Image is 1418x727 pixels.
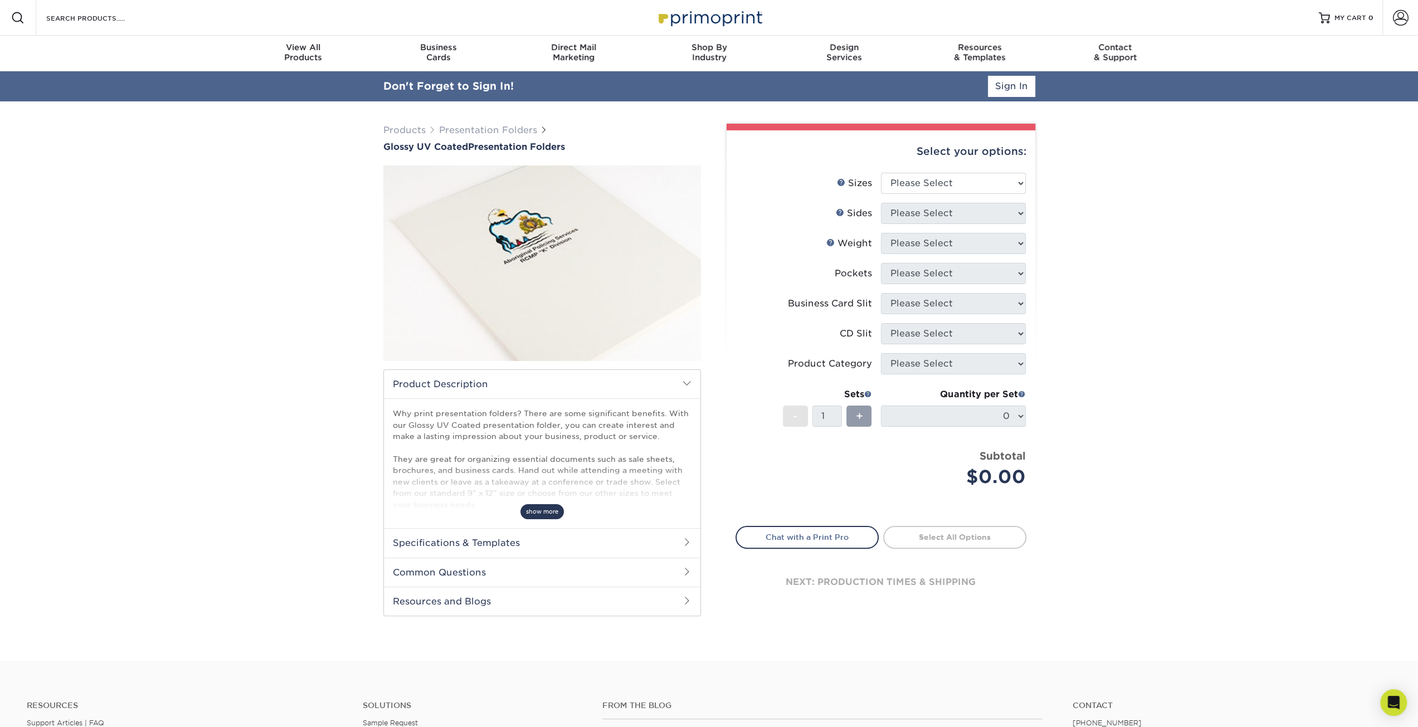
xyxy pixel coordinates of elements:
span: Business [371,42,506,52]
a: Glossy UV CoatedPresentation Folders [383,142,701,152]
a: DesignServices [777,36,912,71]
a: Direct MailMarketing [506,36,641,71]
h2: Resources and Blogs [384,587,700,616]
div: Select your options: [735,130,1026,173]
strong: Subtotal [980,450,1026,462]
a: Shop ByIndustry [641,36,777,71]
span: Resources [912,42,1047,52]
h2: Common Questions [384,558,700,587]
span: - [793,408,798,425]
div: Industry [641,42,777,62]
a: Contact [1072,701,1391,710]
div: Pockets [835,267,872,280]
input: SEARCH PRODUCTS..... [45,11,154,25]
div: Quantity per Set [881,388,1026,401]
div: & Templates [912,42,1047,62]
div: CD Slit [840,327,872,340]
div: Cards [371,42,506,62]
a: Select All Options [883,526,1026,548]
div: Business Card Slit [788,297,872,310]
a: Resources& Templates [912,36,1047,71]
span: + [855,408,863,425]
a: Contact& Support [1047,36,1183,71]
h2: Specifications & Templates [384,528,700,557]
h1: Presentation Folders [383,142,701,152]
p: Why print presentation folders? There are some significant benefits. With our Glossy UV Coated pr... [393,408,691,555]
h4: Solutions [363,701,586,710]
div: Open Intercom Messenger [1380,689,1407,716]
div: & Support [1047,42,1183,62]
img: Glossy UV Coated 01 [383,153,701,373]
span: MY CART [1334,13,1366,23]
div: Services [777,42,912,62]
a: Presentation Folders [439,125,537,135]
div: Products [236,42,371,62]
a: [PHONE_NUMBER] [1072,719,1141,727]
a: BusinessCards [371,36,506,71]
span: show more [520,504,564,519]
span: Contact [1047,42,1183,52]
div: next: production times & shipping [735,549,1026,616]
h4: From the Blog [602,701,1042,710]
h4: Resources [27,701,346,710]
a: Products [383,125,426,135]
a: Sample Request [363,719,418,727]
div: Sizes [837,177,872,190]
span: View All [236,42,371,52]
div: Don't Forget to Sign In! [383,79,514,94]
a: Support Articles | FAQ [27,719,104,727]
span: 0 [1368,14,1373,22]
h2: Product Description [384,370,700,398]
div: Marketing [506,42,641,62]
a: Chat with a Print Pro [735,526,879,548]
div: Product Category [788,357,872,370]
span: Direct Mail [506,42,641,52]
a: View AllProducts [236,36,371,71]
span: Design [777,42,912,52]
img: Primoprint [654,6,765,30]
span: Glossy UV Coated [383,142,468,152]
div: $0.00 [889,463,1026,490]
div: Sets [783,388,872,401]
div: Weight [826,237,872,250]
span: Shop By [641,42,777,52]
div: Sides [836,207,872,220]
a: Sign In [988,76,1035,97]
